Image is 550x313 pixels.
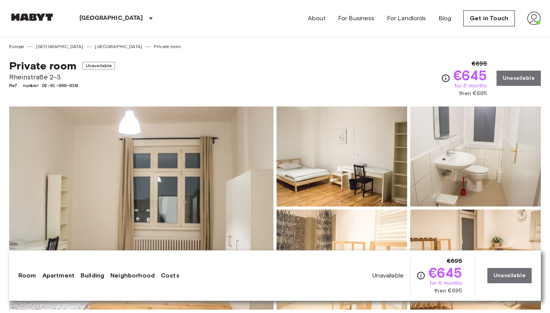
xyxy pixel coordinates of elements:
span: then €695 [459,90,487,97]
p: [GEOGRAPHIC_DATA] [79,14,143,23]
span: Rheinstraße 2-3 [9,72,115,82]
span: €645 [453,68,487,82]
img: Marketing picture of unit DE-01-090-03M [9,106,273,310]
a: Neighborhood [110,271,155,280]
a: For Business [338,14,375,23]
a: Room [18,271,36,280]
img: Picture of unit DE-01-090-03M [410,106,541,207]
a: For Landlords [387,14,426,23]
span: Unavailable [82,62,115,69]
a: Private room [154,43,181,50]
a: Apartment [42,271,74,280]
a: Blog [438,14,451,23]
span: €695 [472,59,487,68]
a: Europe [9,43,24,50]
span: Unavailable [372,271,404,280]
span: €645 [429,266,463,279]
span: Private room [9,59,76,72]
span: for 6 months [455,82,487,90]
svg: Check cost overview for full price breakdown. Please note that discounts apply to new joiners onl... [441,74,450,83]
a: Get in Touch [463,10,515,26]
span: €695 [447,257,463,266]
a: Building [81,271,104,280]
a: [GEOGRAPHIC_DATA] [36,43,83,50]
a: Costs [161,271,180,280]
img: Picture of unit DE-01-090-03M [277,106,407,207]
svg: Check cost overview for full price breakdown. Please note that discounts apply to new joiners onl... [416,271,425,280]
span: Ref. number DE-01-090-03M [9,82,115,89]
img: avatar [527,11,541,25]
img: Picture of unit DE-01-090-03M [277,210,407,310]
span: then €695 [434,287,462,295]
a: About [308,14,326,23]
img: Picture of unit DE-01-090-03M [410,210,541,310]
span: for 6 months [430,279,463,287]
img: Habyt [9,13,55,21]
a: [GEOGRAPHIC_DATA] [95,43,142,50]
